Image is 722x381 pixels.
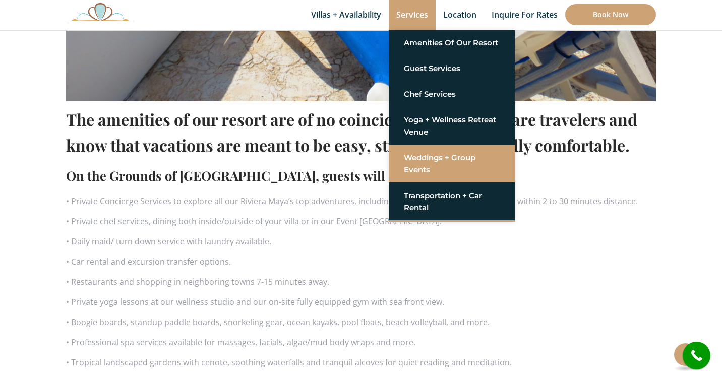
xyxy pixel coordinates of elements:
p: • Private yoga lessons at our wellness studio and our on-site fully equipped gym with sea front v... [66,294,656,309]
a: call [683,342,710,369]
a: Chef Services [404,85,500,103]
a: Transportation + Car Rental [404,186,500,217]
a: Yoga + Wellness Retreat Venue [404,111,500,141]
a: Book Now [565,4,656,25]
p: • Private chef services, dining both inside/outside of your villa or in our Event [GEOGRAPHIC_DATA]. [66,214,656,229]
p: • Private Concierge Services to explore all our Riviera Maya’s top adventures, including several ... [66,194,656,209]
p: • Professional spa services available for massages, facials, algae/mud body wraps and more. [66,335,656,350]
a: Weddings + Group Events [404,149,500,179]
a: Guest Services [404,59,500,78]
p: • Boogie boards, standup paddle boards, snorkeling gear, ocean kayaks, pool floats, beach volleyb... [66,314,656,330]
h1: The amenities of our resort are of no coincidence, for we too are travelers and know that vacatio... [66,106,656,158]
a: Amenities of Our Resort [404,34,500,52]
img: Awesome Logo [66,3,135,21]
i: call [685,344,708,367]
p: • Restaurants and shopping in neighboring towns 7-15 minutes away. [66,274,656,289]
p: • Tropical landscaped gardens with cenote, soothing waterfalls and tranquil alcoves for quiet rea... [66,355,656,370]
h2: On the Grounds of [GEOGRAPHIC_DATA], guests will enjoy: [66,165,656,186]
p: • Daily maid/ turn down service with laundry available. [66,234,656,249]
p: • Car rental and excursion transfer options. [66,254,656,269]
